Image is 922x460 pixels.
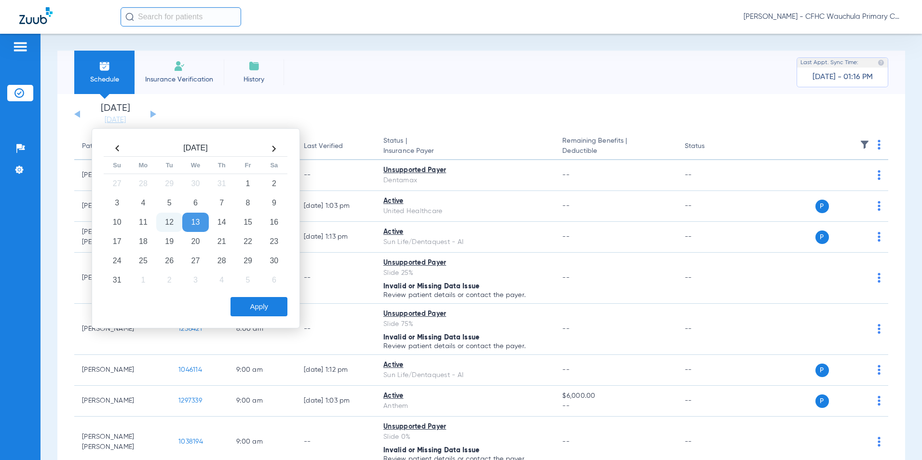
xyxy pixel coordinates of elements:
img: group-dot-blue.svg [878,365,881,375]
th: Status | [376,133,555,160]
span: Insurance Verification [142,75,217,84]
img: group-dot-blue.svg [878,170,881,180]
a: [DATE] [86,115,144,125]
div: Unsupported Payer [383,165,547,176]
td: -- [296,160,376,191]
img: group-dot-blue.svg [878,201,881,211]
span: -- [562,438,569,445]
div: Active [383,360,547,370]
td: -- [677,191,742,222]
div: Last Verified [304,141,368,151]
td: [DATE] 1:03 PM [296,191,376,222]
span: P [815,230,829,244]
img: Search Icon [125,13,134,21]
div: Sun Life/Dentaquest - AI [383,370,547,380]
img: group-dot-blue.svg [878,140,881,149]
span: Invalid or Missing Data Issue [383,334,479,341]
td: 8:00 AM [229,304,296,355]
span: -- [562,401,669,411]
img: hamburger-icon [13,41,28,53]
span: Invalid or Missing Data Issue [383,447,479,454]
span: [PERSON_NAME] - CFHC Wauchula Primary Care Dental [744,12,903,22]
td: -- [677,222,742,253]
div: Slide 25% [383,268,547,278]
span: Schedule [81,75,127,84]
img: group-dot-blue.svg [878,232,881,242]
img: History [248,60,260,72]
span: -- [562,172,569,178]
th: [DATE] [130,141,261,157]
span: $6,000.00 [562,391,669,401]
div: Slide 0% [383,432,547,442]
div: Dentamax [383,176,547,186]
span: -- [562,366,569,373]
td: -- [677,253,742,304]
span: -- [562,203,569,209]
td: 9:00 AM [229,386,296,417]
input: Search for patients [121,7,241,27]
span: 1256421 [178,325,202,332]
span: -- [562,325,569,332]
span: P [815,200,829,213]
img: Schedule [99,60,110,72]
span: Deductible [562,146,669,156]
td: -- [677,355,742,386]
div: Patient Name [82,141,163,151]
img: Manual Insurance Verification [174,60,185,72]
div: Sun Life/Dentaquest - AI [383,237,547,247]
div: Slide 75% [383,319,547,329]
span: 1046114 [178,366,202,373]
div: Unsupported Payer [383,309,547,319]
td: [PERSON_NAME] [74,386,171,417]
td: [DATE] 1:12 PM [296,355,376,386]
div: Active [383,391,547,401]
div: Unsupported Payer [383,422,547,432]
span: P [815,394,829,408]
div: Active [383,196,547,206]
img: group-dot-blue.svg [878,273,881,283]
img: filter.svg [860,140,869,149]
span: Last Appt. Sync Time: [800,58,858,68]
td: 9:00 AM [229,355,296,386]
p: Review patient details or contact the payer. [383,292,547,298]
div: Active [383,227,547,237]
div: Unsupported Payer [383,258,547,268]
li: [DATE] [86,104,144,125]
span: -- [562,274,569,281]
td: -- [296,253,376,304]
div: Anthem [383,401,547,411]
span: [DATE] - 01:16 PM [813,72,873,82]
iframe: Chat Widget [874,414,922,460]
th: Status [677,133,742,160]
img: last sync help info [878,59,884,66]
span: 1297339 [178,397,202,404]
td: -- [296,304,376,355]
span: -- [562,233,569,240]
img: group-dot-blue.svg [878,324,881,334]
span: P [815,364,829,377]
span: 1038194 [178,438,203,445]
p: Review patient details or contact the payer. [383,343,547,350]
div: Patient Name [82,141,124,151]
td: [DATE] 1:03 PM [296,386,376,417]
td: [PERSON_NAME] [74,304,171,355]
span: Invalid or Missing Data Issue [383,283,479,290]
td: -- [677,386,742,417]
div: United Healthcare [383,206,547,216]
span: History [231,75,277,84]
img: Zuub Logo [19,7,53,24]
td: [PERSON_NAME] [74,355,171,386]
span: Insurance Payer [383,146,547,156]
td: [DATE] 1:13 PM [296,222,376,253]
button: Apply [230,297,287,316]
td: -- [677,304,742,355]
img: group-dot-blue.svg [878,396,881,406]
th: Remaining Benefits | [555,133,677,160]
td: -- [677,160,742,191]
div: Last Verified [304,141,343,151]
